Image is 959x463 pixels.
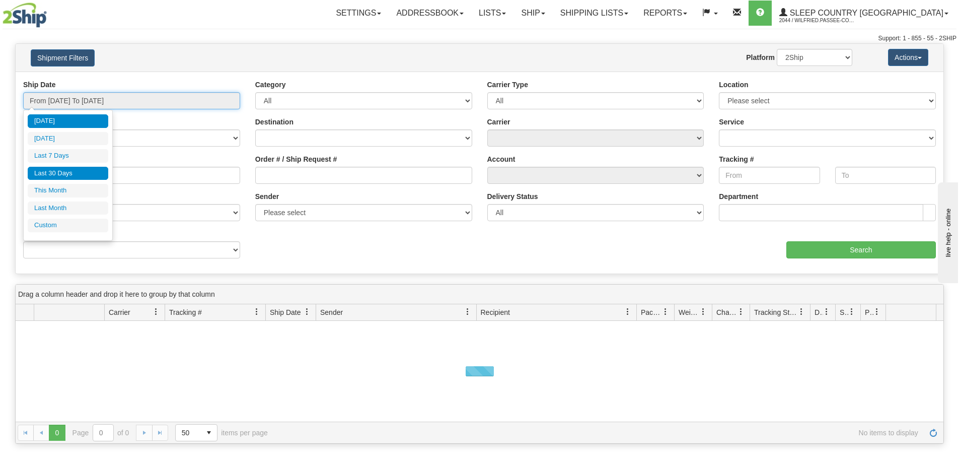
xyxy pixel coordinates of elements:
li: [DATE] [28,132,108,146]
span: Sleep Country [GEOGRAPHIC_DATA] [787,9,943,17]
span: Tracking Status [754,307,798,317]
span: Ship Date [270,307,301,317]
label: Account [487,154,515,164]
li: Last Month [28,202,108,215]
a: Delivery Status filter column settings [818,303,835,320]
label: Service [719,117,744,127]
label: Carrier [487,117,510,127]
a: Tracking # filter column settings [248,303,265,320]
span: Pickup Status [865,307,873,317]
span: Packages [641,307,662,317]
button: Shipment Filters [31,49,95,67]
label: Order # / Ship Request # [255,154,337,164]
a: Tracking Status filter column settings [793,303,810,320]
li: Last 7 Days [28,149,108,163]
li: Custom [28,219,108,232]
a: Packages filter column settings [657,303,674,320]
label: Category [255,80,286,90]
label: Department [719,191,758,202]
a: Ship [513,1,552,26]
span: 2044 / Wilfried.Passee-Coutrin [779,16,855,26]
input: Search [786,241,936,258]
a: Sender filter column settings [459,303,476,320]
a: Shipment Issues filter column settings [843,303,860,320]
iframe: chat widget [936,180,958,283]
input: To [835,167,936,184]
label: Delivery Status [487,191,538,202]
span: Weight [679,307,700,317]
label: Platform [746,52,775,62]
label: Carrier Type [487,80,528,90]
button: Actions [888,49,928,66]
span: Sender [320,307,343,317]
a: Addressbook [389,1,471,26]
li: [DATE] [28,114,108,128]
li: Last 30 Days [28,167,108,180]
div: Support: 1 - 855 - 55 - 2SHIP [3,34,956,43]
span: Charge [716,307,737,317]
span: Page sizes drop down [175,424,217,441]
span: 50 [182,428,195,438]
span: Carrier [109,307,130,317]
a: Lists [471,1,513,26]
div: live help - online [8,9,93,16]
label: Destination [255,117,293,127]
span: Delivery Status [815,307,823,317]
a: Reports [636,1,695,26]
label: Location [719,80,748,90]
span: No items to display [282,429,918,437]
a: Settings [328,1,389,26]
a: Charge filter column settings [732,303,750,320]
span: Recipient [481,307,510,317]
span: Page of 0 [72,424,129,441]
a: Pickup Status filter column settings [868,303,886,320]
span: Shipment Issues [840,307,848,317]
a: Shipping lists [553,1,636,26]
div: grid grouping header [16,285,943,304]
a: Ship Date filter column settings [299,303,316,320]
a: Carrier filter column settings [147,303,165,320]
span: Tracking # [169,307,202,317]
a: Weight filter column settings [695,303,712,320]
label: Tracking # [719,154,754,164]
label: Ship Date [23,80,56,90]
li: This Month [28,184,108,197]
span: select [201,425,217,441]
input: From [719,167,820,184]
a: Refresh [925,425,941,441]
img: logo2044.jpg [3,3,47,28]
a: Sleep Country [GEOGRAPHIC_DATA] 2044 / Wilfried.Passee-Coutrin [772,1,956,26]
a: Recipient filter column settings [619,303,636,320]
span: Page 0 [49,425,65,441]
label: Sender [255,191,279,202]
span: items per page [175,424,268,441]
